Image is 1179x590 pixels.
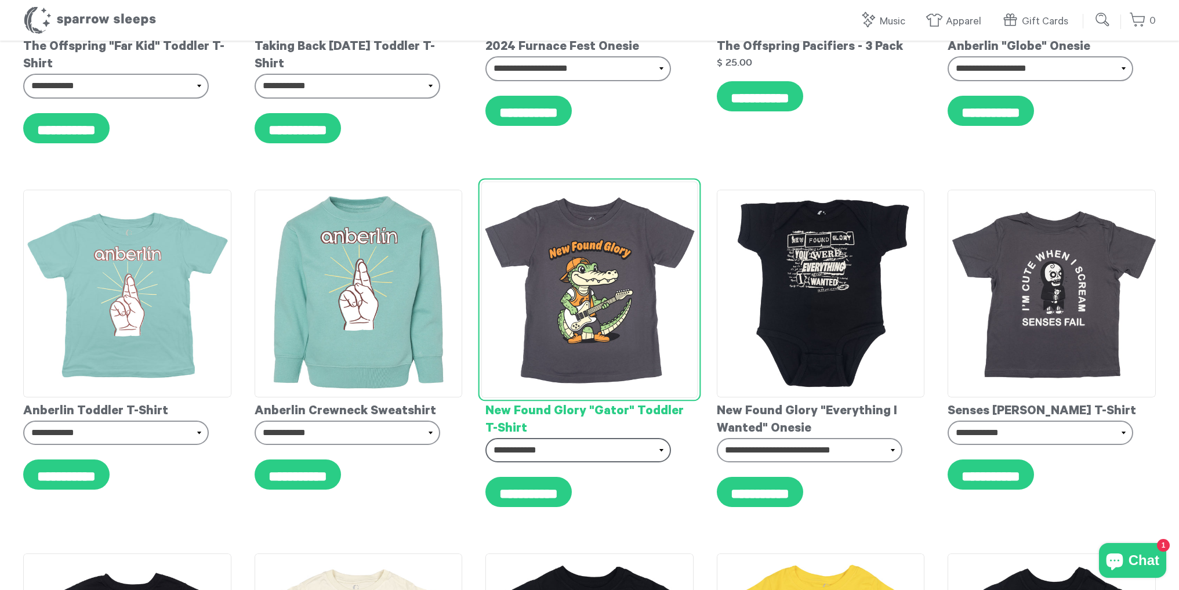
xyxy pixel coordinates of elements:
img: Anberlin-FingersCrossed-ToddlerCrewneck_grande.jpg [255,190,463,398]
h1: Sparrow Sleeps [23,6,157,35]
a: Apparel [926,9,987,34]
div: New Found Glory "Gator" Toddler T-Shirt [485,397,694,438]
a: Gift Cards [1002,9,1074,34]
div: Senses [PERSON_NAME] T-Shirt [948,397,1156,421]
div: The Offspring "Far Kid" Toddler T-Shirt [23,33,231,74]
img: NewFoundGlory-Gator-ToddlerT-shirt_grande.jpg [481,181,698,397]
a: 0 [1129,9,1156,34]
div: New Found Glory "Everything I Wanted" Onesie [717,397,925,438]
img: Anberlin_-_Fingers_Crossed_-_Toddler_T-shirt_grande.jpg [23,190,231,398]
a: Music [859,9,911,34]
img: SensesFail-ToddlerT-shirt_grande.jpg [948,190,1156,400]
div: Anberlin Toddler T-Shirt [23,397,231,421]
inbox-online-store-chat: Shopify online store chat [1095,543,1170,581]
div: Taking Back [DATE] Toddler T-Shirt [255,33,463,74]
div: 2024 Furnace Fest Onesie [485,33,694,56]
div: Anberlin Crewneck Sweatshirt [255,397,463,421]
strong: $ 25.00 [717,57,752,67]
input: Submit [1091,8,1115,31]
div: The Offspring Pacifiers - 3 Pack [717,33,925,56]
div: Anberlin "Globe" Onesie [948,33,1156,56]
img: NewFoundGlory-EverythingIWantedOnesie_grande.jpg [717,190,925,398]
